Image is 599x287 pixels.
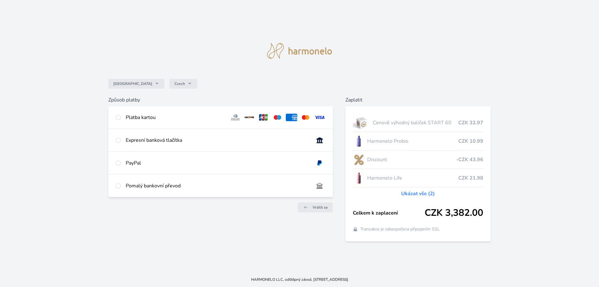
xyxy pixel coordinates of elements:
img: diners.svg [230,114,241,121]
h6: Zaplatit [345,96,491,104]
img: maestro.svg [272,114,283,121]
a: Vrátit se [298,202,333,212]
span: [GEOGRAPHIC_DATA] [113,81,152,86]
div: Expresní banková tlačítka [126,136,309,144]
span: CZK 32.97 [458,119,483,126]
span: CZK 21.98 [458,174,483,182]
img: jcb.svg [258,114,269,121]
img: start.jpg [353,115,371,131]
div: PayPal [126,159,309,167]
img: visa.svg [314,114,325,121]
span: Harmonelo Probio [367,137,459,145]
div: Platba kartou [126,114,225,121]
img: discount-lo.png [353,152,365,167]
button: [GEOGRAPHIC_DATA] [108,79,164,89]
span: Transakce je zabezpečena připojením SSL [360,226,440,232]
span: CZK 10.99 [458,137,483,145]
span: Vrátit se [313,205,328,210]
img: CLEAN_LIFE_se_stinem_x-lo.jpg [353,170,365,186]
img: logo.svg [267,43,332,59]
span: Czech [174,81,185,86]
img: amex.svg [286,114,297,121]
span: -CZK 43.96 [456,156,483,163]
img: discover.svg [244,114,255,121]
img: onlineBanking_CZ.svg [314,136,325,144]
a: Ukázat vše (2) [401,190,435,197]
img: mc.svg [300,114,311,121]
span: Celkem k zaplacení [353,209,425,217]
span: CZK 3,382.00 [425,207,483,219]
img: CLEAN_PROBIO_se_stinem_x-lo.jpg [353,133,365,149]
h6: Způsob platby [108,96,333,104]
div: Pomalý bankovní převod [126,182,309,190]
button: Czech [169,79,197,89]
img: paypal.svg [314,159,325,167]
img: bankTransfer_IBAN.svg [314,182,325,190]
span: Harmonelo Life [367,174,459,182]
span: Discount [367,156,456,163]
span: Cenově výhodný balíček START 60 [373,119,458,126]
